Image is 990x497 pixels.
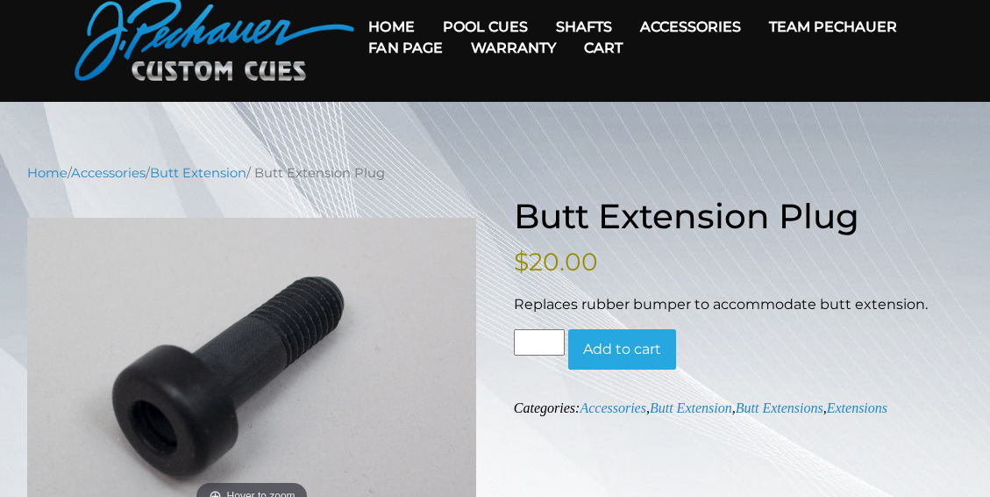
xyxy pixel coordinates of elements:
[514,400,887,415] span: Categories: , , ,
[736,400,823,415] a: Butt Extensions
[456,25,569,70] a: Warranty
[650,400,732,415] a: Butt Extension
[514,247,598,277] bdi: 20.00
[541,4,625,49] a: Shafts
[580,400,646,415] a: Accessories
[514,196,963,237] h1: Butt Extension Plug
[514,329,565,356] input: Product quantity
[71,165,146,181] a: Accessories
[428,4,541,49] a: Pool Cues
[27,165,68,181] a: Home
[625,4,754,49] a: Accessories
[354,4,428,49] a: Home
[27,163,963,183] nav: Breadcrumb
[568,329,676,370] button: Add to cart
[754,4,910,49] a: Team Pechauer
[354,25,456,70] a: Fan Page
[514,247,529,277] span: $
[514,294,963,315] p: Replaces rubber bumper to accommodate butt extension.
[569,25,636,70] a: Cart
[827,400,887,415] a: Extensions
[150,165,246,181] a: Butt Extension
